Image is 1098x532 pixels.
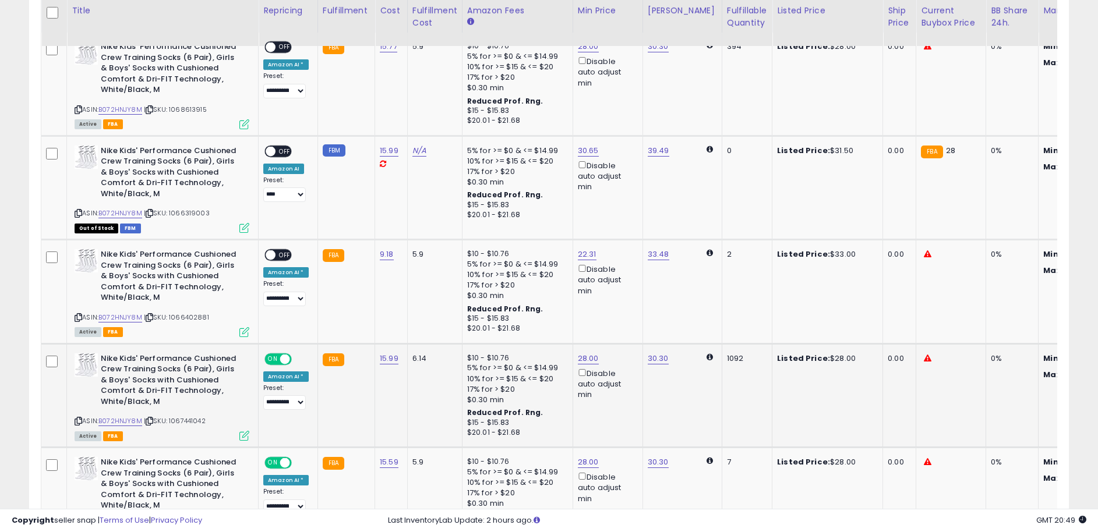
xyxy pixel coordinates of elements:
[75,119,101,129] span: All listings currently available for purchase on Amazon
[263,384,309,410] div: Preset:
[412,41,453,52] div: 5.9
[1043,369,1064,380] strong: Max:
[467,116,564,126] div: $20.01 - $21.68
[263,5,313,17] div: Repricing
[467,374,564,384] div: 10% for >= $15 & <= $20
[467,467,564,477] div: 5% for >= $0 & <= $14.99
[144,416,206,425] span: | SKU: 1067441042
[101,41,242,98] b: Nike Kids' Performance Cushioned Crew Training Socks (6 Pair), Girls & Boys' Socks with Cushioned...
[380,5,403,17] div: Cost
[648,145,669,157] a: 39.49
[777,41,830,52] b: Listed Price:
[648,249,669,260] a: 33.48
[323,41,344,54] small: FBA
[75,41,249,127] div: ASIN:
[727,5,767,29] div: Fulfillable Quantity
[75,146,98,169] img: 510wdvMZ1UL._SL40_.jpg
[144,105,207,114] span: | SKU: 1068613915
[388,515,1086,526] div: Last InventoryLab Update: 2 hours ago.
[1043,473,1064,484] strong: Max:
[75,41,98,65] img: 510wdvMZ1UL._SL40_.jpg
[1043,249,1061,260] strong: Min:
[263,280,309,306] div: Preset:
[103,327,123,337] span: FBA
[144,313,209,322] span: | SKU: 1066402881
[467,62,564,72] div: 10% for >= $15 & <= $20
[323,353,344,366] small: FBA
[467,51,564,62] div: 5% for >= $0 & <= $14.99
[1043,265,1064,276] strong: Max:
[412,145,426,157] a: N/A
[727,249,763,260] div: 2
[467,428,564,438] div: $20.01 - $21.68
[467,259,564,269] div: 5% for >= $0 & <= $14.99
[777,353,874,364] div: $28.00
[467,314,564,324] div: $15 - $15.83
[75,146,249,232] div: ASIN:
[101,146,242,203] b: Nike Kids' Performance Cushioned Crew Training Socks (6 Pair), Girls & Boys' Socks with Cushioned...
[467,280,564,290] div: 17% for > $20
[323,144,345,157] small: FBM
[467,418,564,428] div: $15 - $15.83
[578,367,634,400] div: Disable auto adjust min
[921,5,981,29] div: Current Buybox Price
[412,5,457,29] div: Fulfillment Cost
[100,515,149,526] a: Terms of Use
[727,353,763,364] div: 1092
[12,515,202,526] div: seller snap | |
[75,457,98,480] img: 510wdvMZ1UL._SL40_.jpg
[323,5,370,17] div: Fulfillment
[648,456,669,468] a: 30.30
[467,249,564,259] div: $10 - $10.76
[101,249,242,306] b: Nike Kids' Performance Cushioned Crew Training Socks (6 Pair), Girls & Boys' Socks with Cushioned...
[888,41,907,52] div: 0.00
[290,458,309,468] span: OFF
[266,354,280,364] span: ON
[467,324,564,334] div: $20.01 - $21.68
[380,41,397,52] a: 15.77
[648,353,669,364] a: 30.30
[467,290,564,301] div: $0.30 min
[98,105,142,115] a: B072HNJY8M
[263,475,309,485] div: Amazon AI *
[75,249,98,272] img: 510wdvMZ1UL._SL40_.jpg
[103,431,123,441] span: FBA
[467,72,564,83] div: 17% for > $20
[98,416,142,426] a: B072HNJY8M
[101,353,242,410] b: Nike Kids' Performance Cushioned Crew Training Socks (6 Pair), Girls & Boys' Socks with Cushioned...
[276,42,294,52] span: OFF
[75,431,101,441] span: All listings currently available for purchase on Amazon
[991,5,1033,29] div: BB Share 24h.
[777,249,830,260] b: Listed Price:
[412,457,453,467] div: 5.9
[467,96,543,106] b: Reduced Prof. Rng.
[991,146,1029,156] div: 0%
[120,224,141,233] span: FBM
[467,269,564,280] div: 10% for >= $15 & <= $20
[1043,57,1064,68] strong: Max:
[263,176,309,203] div: Preset:
[1036,515,1086,526] span: 2025-08-13 20:49 GMT
[75,249,249,335] div: ASIN:
[991,353,1029,364] div: 0%
[263,72,309,98] div: Preset:
[12,515,54,526] strong: Copyright
[72,5,253,17] div: Title
[467,363,564,373] div: 5% for >= $0 & <= $14.99
[888,146,907,156] div: 0.00
[777,353,830,364] b: Listed Price:
[467,17,474,27] small: Amazon Fees.
[777,249,874,260] div: $33.00
[276,250,294,260] span: OFF
[290,354,309,364] span: OFF
[727,457,763,467] div: 7
[263,371,309,382] div: Amazon AI *
[727,146,763,156] div: 0
[578,263,634,296] div: Disable auto adjust min
[144,208,210,218] span: | SKU: 1066319003
[777,456,830,467] b: Listed Price:
[578,249,596,260] a: 22.31
[1043,456,1061,467] strong: Min:
[921,146,942,158] small: FBA
[777,41,874,52] div: $28.00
